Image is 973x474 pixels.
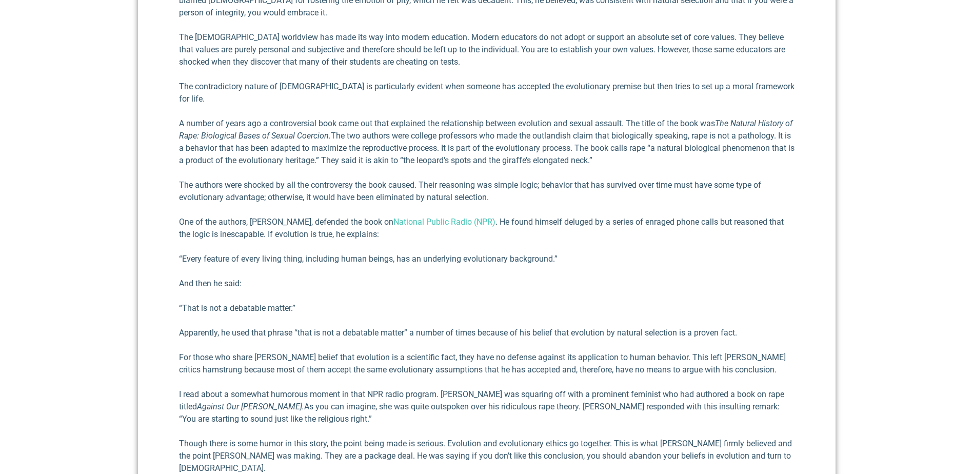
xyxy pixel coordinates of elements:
[179,81,795,105] p: The contradictory nature of [DEMOGRAPHIC_DATA] is particularly evident when someone has accepted ...
[179,216,795,241] p: One of the authors, [PERSON_NAME], defended the book on . He found himself deluged by a series of...
[179,351,795,376] p: For those who share [PERSON_NAME] belief that evolution is a scientific fact, they have no defens...
[179,327,795,339] p: Apparently, he used that phrase “that is not a debatable matter” a number of times because of his...
[179,302,795,314] p: “That is not a debatable matter.”
[179,253,795,265] p: “Every feature of every living thing, including human beings, has an underlying evolutionary back...
[179,117,795,167] p: A number of years ago a controversial book came out that explained the relationship between evolu...
[179,31,795,68] p: The [DEMOGRAPHIC_DATA] worldview has made its way into modern edu­cation. Modern educators do not...
[179,179,795,204] p: The authors were shocked by all the controversy the book caused. Their reasoning was simple logic...
[179,118,792,141] em: The Natural History of Rape: Biological Bases of Sexual Coercion.
[197,402,304,411] em: Against Our [PERSON_NAME].
[179,388,795,425] p: I read about a somewhat humorous moment in that NPR radio program. [PERSON_NAME] was squaring off...
[179,278,795,290] p: And then he said:
[393,217,495,227] a: National Public Radio (NPR)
